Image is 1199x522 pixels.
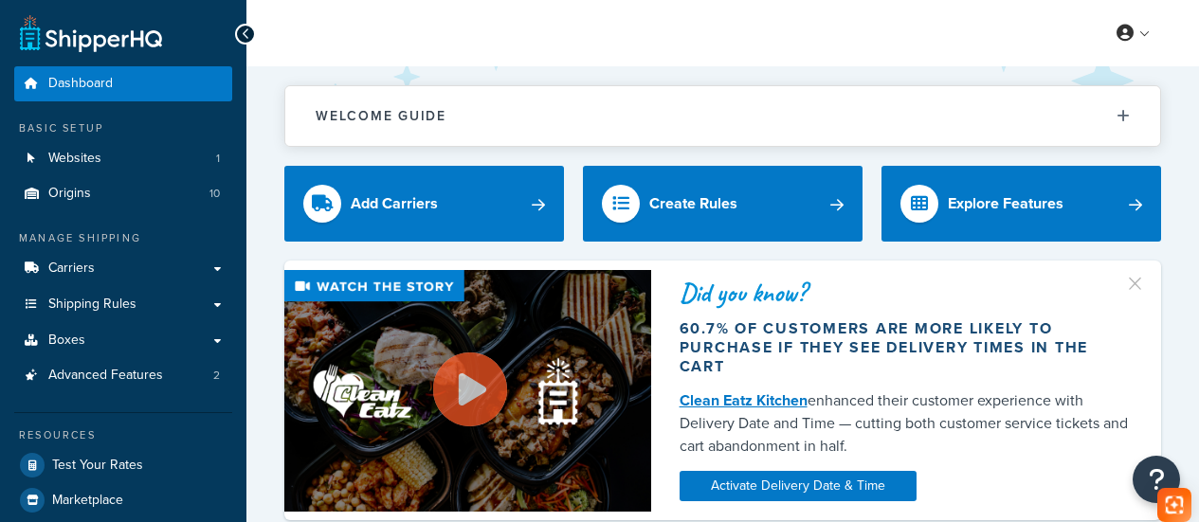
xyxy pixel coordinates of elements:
div: Basic Setup [14,120,232,136]
li: Advanced Features [14,358,232,393]
a: Websites1 [14,141,232,176]
button: Welcome Guide [285,86,1160,146]
a: Activate Delivery Date & Time [680,471,917,501]
li: Websites [14,141,232,176]
a: Advanced Features2 [14,358,232,393]
a: Carriers [14,251,232,286]
span: Origins [48,186,91,202]
div: Explore Features [948,190,1063,217]
button: Open Resource Center [1133,456,1180,503]
span: Carriers [48,261,95,277]
span: Dashboard [48,76,113,92]
span: Advanced Features [48,368,163,384]
div: Add Carriers [351,190,438,217]
a: Boxes [14,323,232,358]
a: Explore Features [881,166,1161,242]
img: Video thumbnail [284,270,651,512]
div: Did you know? [680,279,1133,306]
span: 2 [213,368,220,384]
span: Boxes [48,333,85,349]
div: enhanced their customer experience with Delivery Date and Time — cutting both customer service ti... [680,389,1133,458]
span: Websites [48,151,101,167]
a: Marketplace [14,483,232,517]
a: Create Rules [583,166,863,242]
div: 60.7% of customers are more likely to purchase if they see delivery times in the cart [680,319,1133,376]
li: Origins [14,176,232,211]
span: Shipping Rules [48,297,136,313]
a: Dashboard [14,66,232,101]
a: Origins10 [14,176,232,211]
span: Marketplace [52,493,123,509]
div: Manage Shipping [14,230,232,246]
a: Add Carriers [284,166,564,242]
span: 1 [216,151,220,167]
div: Resources [14,427,232,443]
h2: Welcome Guide [316,109,446,123]
a: Test Your Rates [14,448,232,482]
a: Clean Eatz Kitchen [680,389,808,411]
a: Shipping Rules [14,287,232,322]
div: Create Rules [649,190,737,217]
span: Test Your Rates [52,458,143,474]
span: 10 [209,186,220,202]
